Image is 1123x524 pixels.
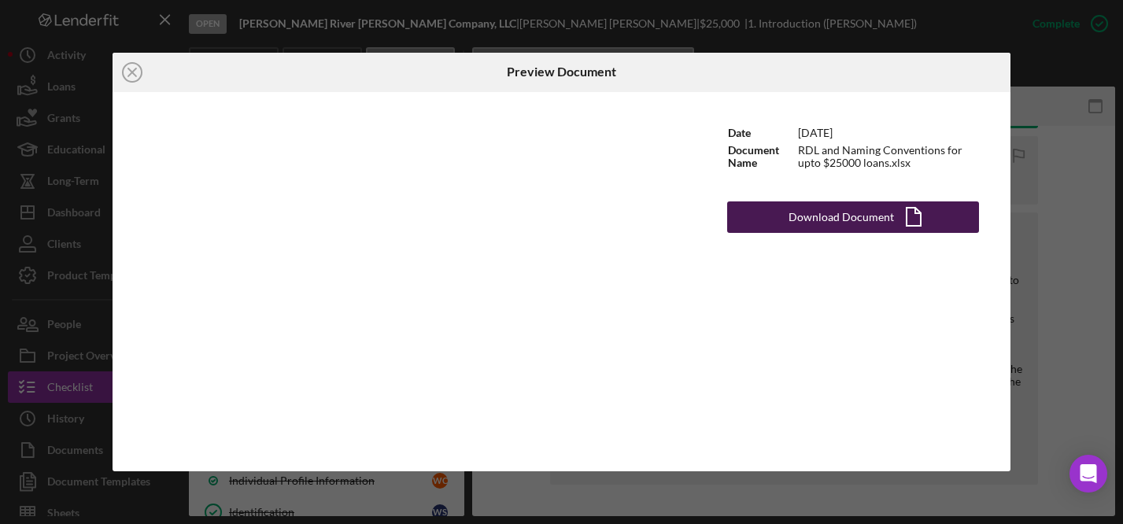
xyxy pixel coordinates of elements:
[789,201,894,233] div: Download Document
[728,143,779,169] b: Document Name
[727,201,979,233] button: Download Document
[797,124,979,143] td: [DATE]
[728,126,751,139] b: Date
[507,65,616,79] h6: Preview Document
[1069,455,1107,493] div: Open Intercom Messenger
[113,92,696,472] iframe: Document Preview
[797,143,979,170] td: RDL and Naming Conventions for upto $25000 loans.xlsx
